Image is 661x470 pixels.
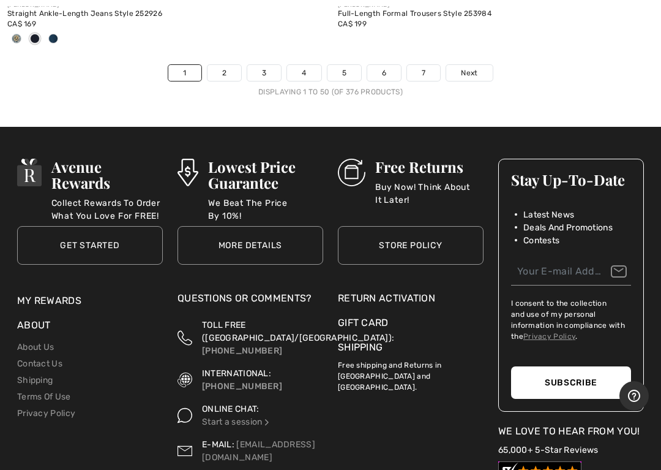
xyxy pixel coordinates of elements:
a: Get Started [17,226,163,265]
a: Return Activation [338,291,484,306]
a: Privacy Policy [17,408,75,419]
a: Gift Card [338,316,484,330]
h3: Free Returns [375,159,484,175]
span: Contests [523,234,559,247]
p: We Beat The Price By 10%! [208,197,323,221]
a: Privacy Policy [523,332,575,341]
a: Terms Of Use [17,392,71,402]
img: International [177,367,192,393]
a: Next [446,65,492,81]
a: [PHONE_NUMBER] [202,346,282,356]
p: Free shipping and Returns in [GEOGRAPHIC_DATA] and [GEOGRAPHIC_DATA]. [338,355,484,393]
img: Free Returns [338,159,365,186]
div: Straight Ankle-Length Jeans Style 252926 [7,10,323,18]
span: INTERNATIONAL: [202,368,271,379]
iframe: Opens a widget where you can find more information [619,381,649,412]
img: Online Chat [263,418,271,426]
span: Next [461,67,477,78]
a: 2 [207,65,241,81]
span: ONLINE CHAT: [202,404,260,414]
a: 5 [327,65,361,81]
a: [PHONE_NUMBER] [202,381,282,392]
a: Start a session [202,417,271,427]
h3: Lowest Price Guarantee [208,159,323,191]
p: Buy Now! Think About It Later! [375,181,484,205]
h3: Stay Up-To-Date [511,172,631,188]
input: Your E-mail Address [511,258,631,286]
a: 1 [168,65,201,81]
a: My Rewards [17,295,81,306]
button: Subscribe [511,366,631,399]
div: About [17,318,163,339]
h3: Avenue Rewards [51,159,163,191]
a: About Us [17,342,54,352]
a: 65,000+ 5-Star Reviews [498,445,599,455]
a: 3 [247,65,281,81]
span: CA$ 169 [7,20,36,28]
div: Denim Medium Blue [44,29,62,50]
div: We Love To Hear From You! [498,424,644,439]
span: TOLL FREE ([GEOGRAPHIC_DATA]/[GEOGRAPHIC_DATA]): [202,320,394,343]
span: CA$ 199 [338,20,367,28]
span: E-MAIL: [202,439,234,450]
a: More Details [177,226,323,265]
span: Deals And Promotions [523,221,613,234]
img: Avenue Rewards [17,159,42,186]
div: Full-Length Formal Trousers Style 253984 [338,10,654,18]
img: Lowest Price Guarantee [177,159,198,186]
a: 7 [407,65,440,81]
p: Collect Rewards To Order What You Love For FREE! [51,197,163,221]
a: Shipping [338,341,383,353]
img: Online Chat [177,403,192,428]
div: DARK DENIM BLUE [26,29,44,50]
a: 6 [367,65,401,81]
div: LIGHT BLUE DENIM [7,29,26,50]
div: Questions or Comments? [177,291,323,312]
a: 4 [287,65,321,81]
img: Contact us [177,438,192,464]
a: Contact Us [17,358,62,369]
img: Toll Free (Canada/US) [177,319,192,357]
label: I consent to the collection and use of my personal information in compliance with the . [511,298,631,342]
span: Latest News [523,208,574,221]
a: Shipping [17,375,53,385]
a: Store Policy [338,226,484,265]
a: [EMAIL_ADDRESS][DOMAIN_NAME] [202,439,315,463]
